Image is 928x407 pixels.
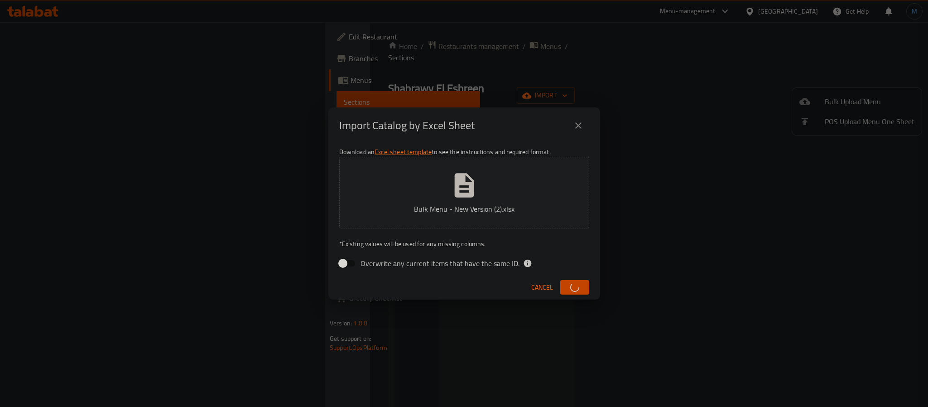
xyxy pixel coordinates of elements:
[361,258,519,269] span: Overwrite any current items that have the same ID.
[353,203,575,214] p: Bulk Menu - New Version (2).xlsx
[531,282,553,293] span: Cancel
[339,118,475,133] h2: Import Catalog by Excel Sheet
[567,115,589,136] button: close
[375,146,432,158] a: Excel sheet template
[528,279,557,296] button: Cancel
[523,259,532,268] svg: If the overwrite option isn't selected, then the items that match an existing ID will be ignored ...
[339,239,589,248] p: Existing values will be used for any missing columns.
[339,157,589,228] button: Bulk Menu - New Version (2).xlsx
[328,144,600,275] div: Download an to see the instructions and required format.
